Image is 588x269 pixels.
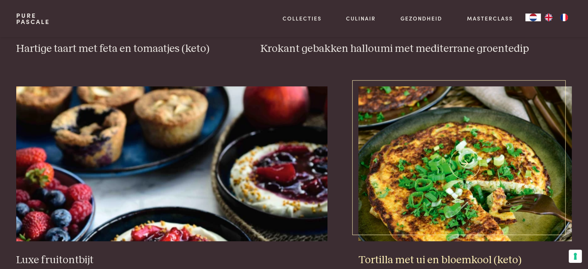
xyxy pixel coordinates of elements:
[358,86,572,241] img: Tortilla met ui en bloemkool (keto)
[569,250,582,263] button: Uw voorkeuren voor toestemming voor trackingtechnologieën
[16,86,327,241] img: Luxe fruitontbijt
[541,14,572,21] ul: Language list
[556,14,572,21] a: FR
[16,86,327,267] a: Luxe fruitontbijt Luxe fruitontbijt
[525,14,541,21] div: Language
[525,14,541,21] a: NL
[16,12,50,25] a: PurePascale
[16,42,230,56] h3: Hartige taart met feta en tomaatjes (keto)
[346,14,376,22] a: Culinair
[525,14,572,21] aside: Language selected: Nederlands
[467,14,513,22] a: Masterclass
[358,254,572,267] h3: Tortilla met ui en bloemkool (keto)
[358,86,572,267] a: Tortilla met ui en bloemkool (keto) Tortilla met ui en bloemkool (keto)
[541,14,556,21] a: EN
[283,14,322,22] a: Collecties
[16,254,327,267] h3: Luxe fruitontbijt
[261,42,572,56] h3: Krokant gebakken halloumi met mediterrane groentedip
[401,14,442,22] a: Gezondheid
